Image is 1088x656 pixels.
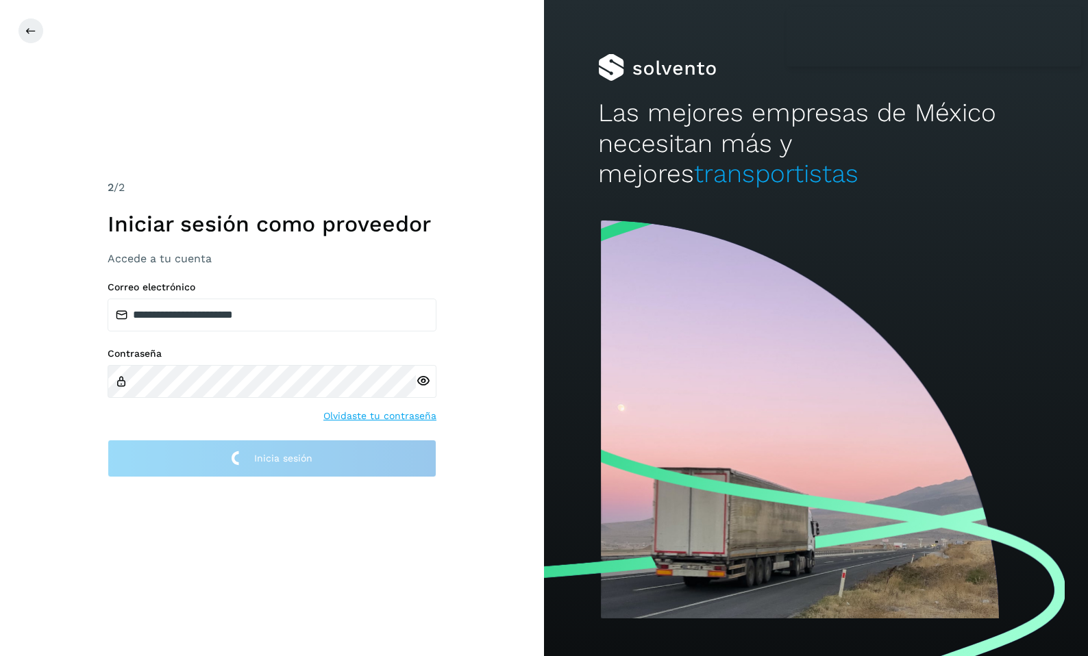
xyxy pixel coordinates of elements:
[323,409,436,423] a: Olvidaste tu contraseña
[694,159,858,188] span: transportistas
[108,181,114,194] span: 2
[108,440,436,477] button: Inicia sesión
[254,453,312,463] span: Inicia sesión
[598,98,1033,189] h2: Las mejores empresas de México necesitan más y mejores
[108,179,436,196] div: /2
[108,252,436,265] h3: Accede a tu cuenta
[108,211,436,237] h1: Iniciar sesión como proveedor
[108,281,436,293] label: Correo electrónico
[108,348,436,359] label: Contraseña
